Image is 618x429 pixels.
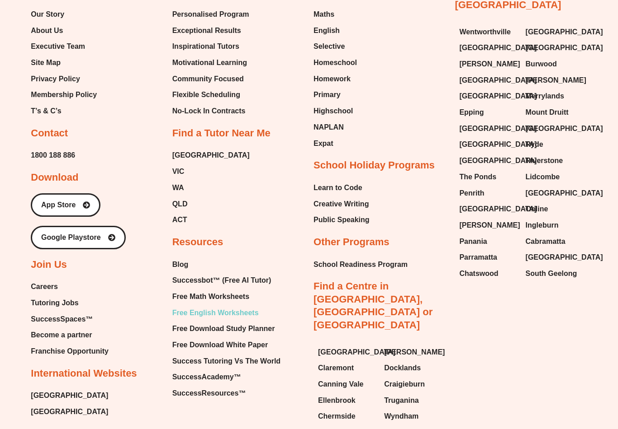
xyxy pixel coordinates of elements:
h2: Download [31,171,78,184]
a: Creative Writing [314,197,370,211]
span: [GEOGRAPHIC_DATA] [526,122,603,135]
a: [GEOGRAPHIC_DATA] [526,25,583,39]
a: Penrith [459,187,516,200]
a: [GEOGRAPHIC_DATA] [526,251,583,264]
span: Chatswood [459,267,498,280]
span: Creative Writing [314,197,369,211]
a: Selective [314,40,357,53]
span: Google Playstore [41,234,101,241]
span: [GEOGRAPHIC_DATA] [31,405,108,419]
span: Parramatta [459,251,497,264]
a: [GEOGRAPHIC_DATA] [318,345,375,359]
span: Chermside [318,410,356,423]
a: Franchise Opportunity [31,345,109,358]
span: [GEOGRAPHIC_DATA] [459,154,537,168]
span: Truganina [384,394,418,407]
a: Flexible Scheduling [172,88,249,102]
a: [GEOGRAPHIC_DATA] [459,154,516,168]
span: [GEOGRAPHIC_DATA] [459,138,537,151]
span: [GEOGRAPHIC_DATA] [459,74,537,87]
a: Successbot™ (Free AI Tutor) [172,274,280,287]
a: [GEOGRAPHIC_DATA] [459,74,516,87]
span: Personalised Program [172,8,249,21]
a: No-Lock In Contracts [172,104,249,118]
span: Free Math Worksheets [172,290,249,303]
a: [GEOGRAPHIC_DATA] [459,89,516,103]
span: Docklands [384,361,421,375]
span: [PERSON_NAME] [459,57,520,71]
a: Riverstone [526,154,583,168]
span: English [314,24,340,37]
a: [GEOGRAPHIC_DATA] [459,122,516,135]
span: Merrylands [526,89,564,103]
span: Tutoring Jobs [31,296,78,310]
a: Our Story [31,8,97,21]
span: Highschool [314,104,353,118]
span: [GEOGRAPHIC_DATA] [526,41,603,55]
a: Inspirational Tutors [172,40,249,53]
span: Motivational Learning [172,56,247,70]
a: Learn to Code [314,181,370,195]
a: Expat [314,137,357,150]
span: Primary [314,88,341,102]
span: Ellenbrook [318,394,356,407]
span: Site Map [31,56,61,70]
h2: Contact [31,127,68,140]
a: SuccessResources™ [172,387,280,400]
span: 1800 188 886 [31,149,75,162]
a: [GEOGRAPHIC_DATA] [459,202,516,216]
a: Homeschool [314,56,357,70]
a: Privacy Policy [31,72,97,86]
span: Careers [31,280,58,294]
a: Epping [459,106,516,119]
span: [GEOGRAPHIC_DATA] [526,251,603,264]
h2: Resources [172,236,223,249]
span: [GEOGRAPHIC_DATA] [459,202,537,216]
span: Riverstone [526,154,563,168]
span: Learn to Code [314,181,362,195]
a: Free English Worksheets [172,306,280,320]
a: Cabramatta [526,235,583,248]
a: Highschool [314,104,357,118]
span: Online [526,202,548,216]
a: [GEOGRAPHIC_DATA] [459,138,516,151]
a: Find a Centre in [GEOGRAPHIC_DATA], [GEOGRAPHIC_DATA] or [GEOGRAPHIC_DATA] [314,280,433,331]
span: Become a partner [31,328,92,342]
a: T’s & C’s [31,104,97,118]
span: [PERSON_NAME] [459,219,520,232]
span: The Ponds [459,170,496,184]
a: NAPLAN [314,121,357,134]
span: Ryde [526,138,543,151]
a: [GEOGRAPHIC_DATA] [31,389,108,402]
span: Free Download Study Planner [172,322,275,336]
a: Ingleburn [526,219,583,232]
a: Site Map [31,56,97,70]
span: Lidcombe [526,170,560,184]
h2: School Holiday Programs [314,159,435,172]
span: SuccessResources™ [172,387,246,400]
span: Mount Druitt [526,106,569,119]
span: Free Download White Paper [172,338,268,352]
span: Executive Team [31,40,85,53]
a: Become a partner [31,328,109,342]
div: Chat Widget [463,327,618,429]
a: Online [526,202,583,216]
a: Exceptional Results [172,24,249,37]
a: SuccessSpaces™ [31,312,109,326]
span: Craigieburn [384,378,425,391]
span: Flexible Scheduling [172,88,240,102]
span: Wentworthville [459,25,511,39]
span: Maths [314,8,334,21]
span: VIC [172,165,185,178]
h2: Other Programs [314,236,390,249]
span: Public Speaking [314,213,370,227]
span: Penrith [459,187,484,200]
span: Burwood [526,57,557,71]
span: Community Focused [172,72,244,86]
h2: International Websites [31,367,137,380]
a: Free Math Worksheets [172,290,280,303]
span: [GEOGRAPHIC_DATA] [459,122,537,135]
span: [GEOGRAPHIC_DATA] [526,25,603,39]
a: [GEOGRAPHIC_DATA] [526,122,583,135]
